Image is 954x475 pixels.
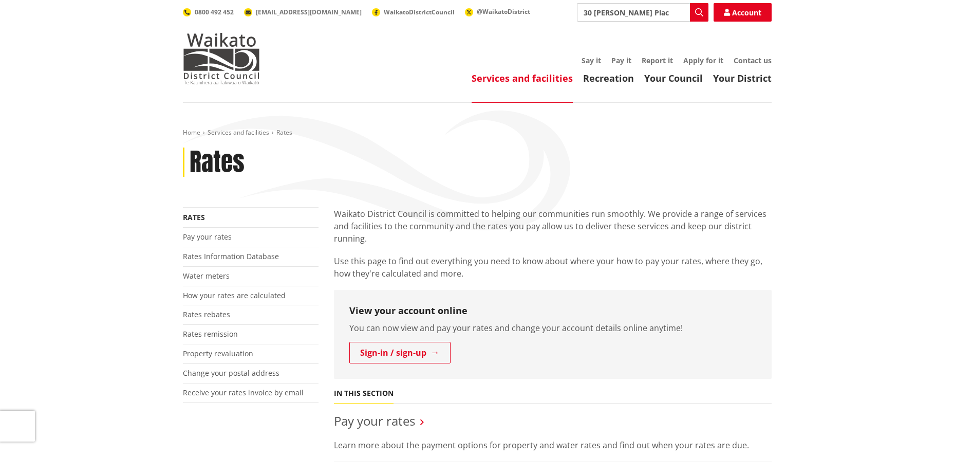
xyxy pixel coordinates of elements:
[907,432,944,469] iframe: Messenger Launcher
[714,3,772,22] a: Account
[183,271,230,281] a: Water meters
[183,129,772,137] nav: breadcrumb
[183,8,234,16] a: 0800 492 452
[183,329,238,339] a: Rates remission
[582,56,601,65] a: Say it
[713,72,772,84] a: Your District
[644,72,703,84] a: Your Council
[577,3,708,22] input: Search input
[349,342,451,363] a: Sign-in / sign-up
[583,72,634,84] a: Recreation
[183,368,279,378] a: Change your postal address
[611,56,631,65] a: Pay it
[349,322,756,334] p: You can now view and pay your rates and change your account details online anytime!
[334,389,394,398] h5: In this section
[477,7,530,16] span: @WaikatoDistrict
[195,8,234,16] span: 0800 492 452
[734,56,772,65] a: Contact us
[256,8,362,16] span: [EMAIL_ADDRESS][DOMAIN_NAME]
[183,212,205,222] a: Rates
[190,148,245,177] h1: Rates
[276,128,292,137] span: Rates
[334,208,772,245] p: Waikato District Council is committed to helping our communities run smoothly. We provide a range...
[372,8,455,16] a: WaikatoDistrictCouncil
[183,309,230,319] a: Rates rebates
[183,128,200,137] a: Home
[465,7,530,16] a: @WaikatoDistrict
[244,8,362,16] a: [EMAIL_ADDRESS][DOMAIN_NAME]
[183,290,286,300] a: How your rates are calculated
[349,305,756,317] h3: View your account online
[183,349,253,358] a: Property revaluation
[183,388,304,397] a: Receive your rates invoice by email
[334,255,772,280] p: Use this page to find out everything you need to know about where your how to pay your rates, whe...
[334,439,772,451] p: Learn more about the payment options for property and water rates and find out when your rates ar...
[334,412,415,429] a: Pay your rates
[208,128,269,137] a: Services and facilities
[183,232,232,242] a: Pay your rates
[683,56,723,65] a: Apply for it
[642,56,673,65] a: Report it
[384,8,455,16] span: WaikatoDistrictCouncil
[183,251,279,261] a: Rates Information Database
[472,72,573,84] a: Services and facilities
[183,33,260,84] img: Waikato District Council - Te Kaunihera aa Takiwaa o Waikato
